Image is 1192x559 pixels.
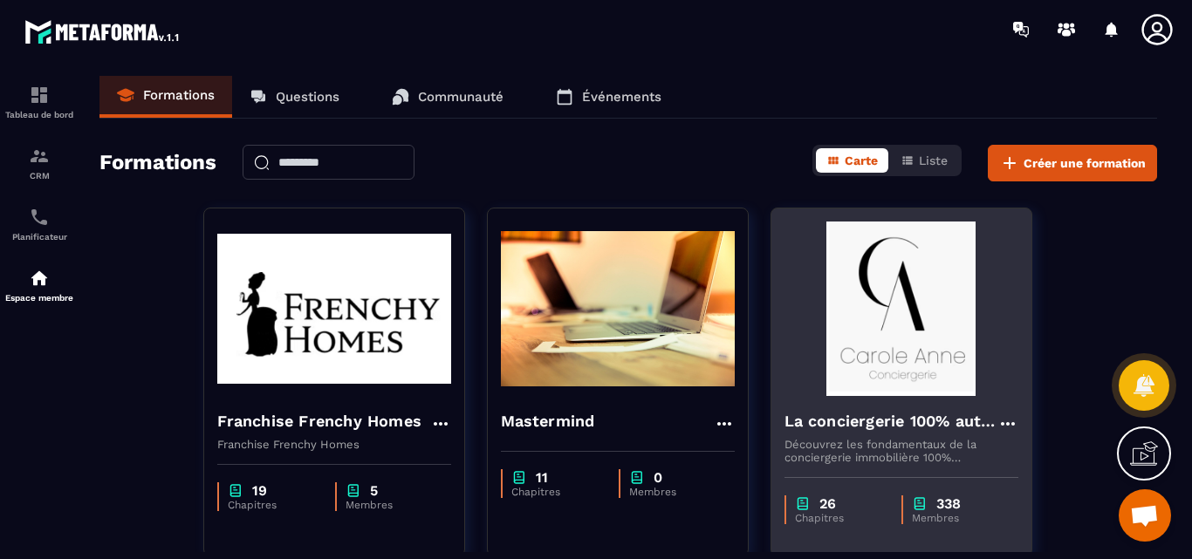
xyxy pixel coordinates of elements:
[29,207,50,228] img: scheduler
[501,409,595,433] h4: Mastermind
[4,232,74,242] p: Planificateur
[629,469,645,486] img: chapter
[4,255,74,316] a: automationsautomationsEspace membre
[228,499,318,511] p: Chapitres
[29,85,50,106] img: formation
[143,87,215,103] p: Formations
[654,469,662,486] p: 0
[217,409,422,433] h4: Franchise Frenchy Homes
[232,76,357,118] a: Questions
[582,89,661,105] p: Événements
[252,482,267,499] p: 19
[538,76,679,118] a: Événements
[988,145,1157,181] button: Créer une formation
[1119,489,1171,542] div: Ouvrir le chat
[24,16,182,47] img: logo
[784,222,1018,396] img: formation-background
[912,512,1001,524] p: Membres
[795,495,811,512] img: chapter
[890,148,958,173] button: Liste
[919,153,948,167] span: Liste
[228,482,243,499] img: chapter
[346,499,434,511] p: Membres
[418,89,504,105] p: Communauté
[4,133,74,194] a: formationformationCRM
[374,76,521,118] a: Communauté
[29,146,50,167] img: formation
[511,469,527,486] img: chapter
[1024,154,1146,172] span: Créer une formation
[217,222,451,396] img: formation-background
[912,495,928,512] img: chapter
[629,486,717,498] p: Membres
[845,153,878,167] span: Carte
[346,482,361,499] img: chapter
[795,512,884,524] p: Chapitres
[816,148,888,173] button: Carte
[501,222,735,396] img: formation-background
[784,438,1018,464] p: Découvrez les fondamentaux de la conciergerie immobilière 100% automatisée. Cette formation est c...
[99,145,216,181] h2: Formations
[936,495,961,512] p: 338
[4,194,74,255] a: schedulerschedulerPlanificateur
[276,89,339,105] p: Questions
[4,171,74,181] p: CRM
[217,438,451,451] p: Franchise Frenchy Homes
[511,486,601,498] p: Chapitres
[4,110,74,119] p: Tableau de bord
[4,72,74,133] a: formationformationTableau de bord
[819,495,836,512] p: 26
[99,76,232,118] a: Formations
[784,409,997,433] h4: La conciergerie 100% automatisée
[29,268,50,289] img: automations
[536,469,548,486] p: 11
[4,293,74,303] p: Espace membre
[370,482,378,499] p: 5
